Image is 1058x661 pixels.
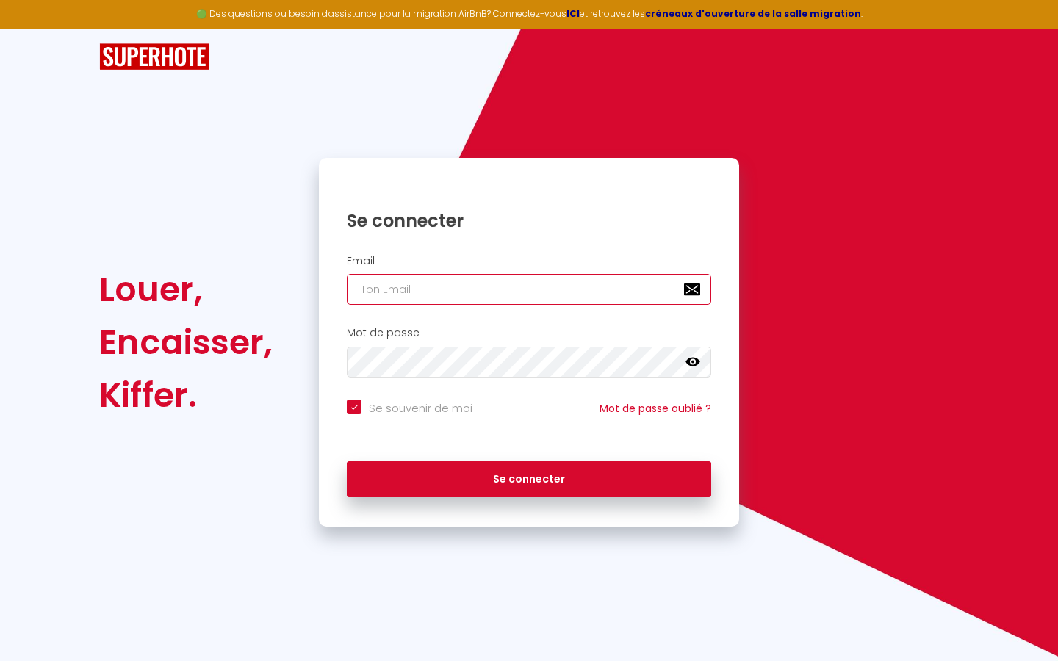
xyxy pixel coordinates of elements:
[347,209,711,232] h1: Se connecter
[99,263,273,316] div: Louer,
[347,274,711,305] input: Ton Email
[99,316,273,369] div: Encaisser,
[347,255,711,267] h2: Email
[99,43,209,71] img: SuperHote logo
[600,401,711,416] a: Mot de passe oublié ?
[347,461,711,498] button: Se connecter
[566,7,580,20] a: ICI
[645,7,861,20] a: créneaux d'ouverture de la salle migration
[347,327,711,339] h2: Mot de passe
[99,369,273,422] div: Kiffer.
[12,6,56,50] button: Ouvrir le widget de chat LiveChat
